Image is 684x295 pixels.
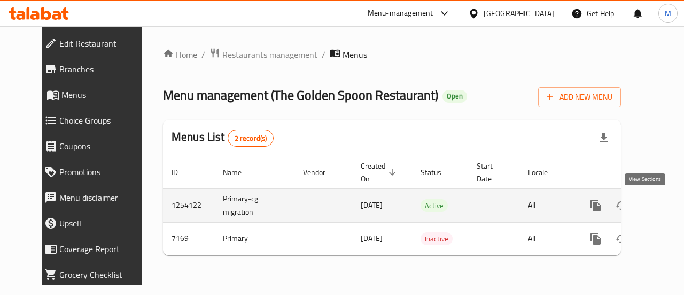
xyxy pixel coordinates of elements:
[59,63,147,75] span: Branches
[547,90,612,104] span: Add New Menu
[343,48,367,61] span: Menus
[59,165,147,178] span: Promotions
[61,88,147,101] span: Menus
[484,7,554,19] div: [GEOGRAPHIC_DATA]
[368,7,433,20] div: Menu-management
[172,166,192,179] span: ID
[468,222,519,255] td: -
[36,108,156,133] a: Choice Groups
[223,166,255,179] span: Name
[583,193,609,218] button: more
[538,87,621,107] button: Add New Menu
[36,236,156,262] a: Coverage Report
[163,222,214,255] td: 7169
[36,31,156,56] a: Edit Restaurant
[59,217,147,230] span: Upsell
[214,222,294,255] td: Primary
[361,231,383,245] span: [DATE]
[172,129,274,147] h2: Menus List
[421,166,455,179] span: Status
[59,37,147,50] span: Edit Restaurant
[468,188,519,222] td: -
[163,48,621,62] nav: breadcrumb
[609,226,634,252] button: Change Status
[519,188,574,222] td: All
[59,114,147,127] span: Choice Groups
[477,160,507,185] span: Start Date
[59,191,147,204] span: Menu disclaimer
[591,125,617,151] div: Export file
[36,56,156,82] a: Branches
[36,210,156,236] a: Upsell
[214,188,294,222] td: Primary-cg migration
[303,166,339,179] span: Vendor
[163,48,197,61] a: Home
[421,200,448,212] span: Active
[442,92,467,101] span: Open
[665,7,671,19] span: M
[59,140,147,153] span: Coupons
[361,198,383,212] span: [DATE]
[421,232,453,245] div: Inactive
[583,226,609,252] button: more
[519,222,574,255] td: All
[36,133,156,159] a: Coupons
[361,160,399,185] span: Created On
[163,188,214,222] td: 1254122
[322,48,325,61] li: /
[528,166,562,179] span: Locale
[59,243,147,255] span: Coverage Report
[222,48,317,61] span: Restaurants management
[59,268,147,281] span: Grocery Checklist
[421,233,453,245] span: Inactive
[36,262,156,288] a: Grocery Checklist
[209,48,317,62] a: Restaurants management
[36,159,156,185] a: Promotions
[609,193,634,218] button: Change Status
[163,83,438,107] span: Menu management ( The Golden Spoon Restaurant )
[228,133,274,143] span: 2 record(s)
[36,185,156,210] a: Menu disclaimer
[201,48,205,61] li: /
[36,82,156,108] a: Menus
[442,90,467,103] div: Open
[228,130,274,147] div: Total records count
